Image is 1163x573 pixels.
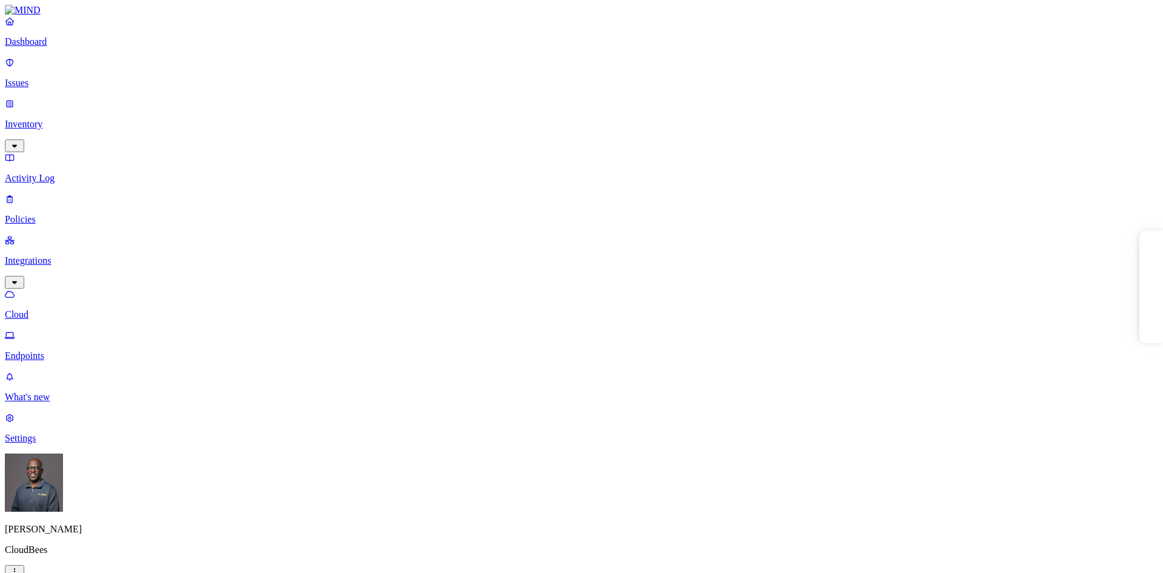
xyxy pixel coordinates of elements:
[5,235,1158,287] a: Integrations
[5,412,1158,444] a: Settings
[5,350,1158,361] p: Endpoints
[5,5,41,16] img: MIND
[5,57,1158,89] a: Issues
[5,433,1158,444] p: Settings
[5,98,1158,150] a: Inventory
[5,193,1158,225] a: Policies
[5,392,1158,403] p: What's new
[5,524,1158,535] p: [PERSON_NAME]
[5,36,1158,47] p: Dashboard
[5,371,1158,403] a: What's new
[5,16,1158,47] a: Dashboard
[5,309,1158,320] p: Cloud
[5,5,1158,16] a: MIND
[5,119,1158,130] p: Inventory
[5,255,1158,266] p: Integrations
[5,214,1158,225] p: Policies
[5,173,1158,184] p: Activity Log
[5,330,1158,361] a: Endpoints
[5,78,1158,89] p: Issues
[5,545,1158,555] p: CloudBees
[5,289,1158,320] a: Cloud
[5,454,63,512] img: Gregory Thomas
[5,152,1158,184] a: Activity Log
